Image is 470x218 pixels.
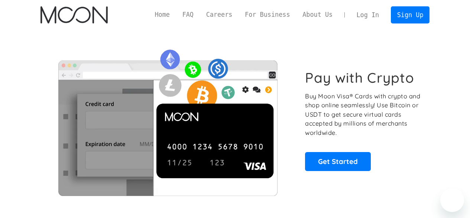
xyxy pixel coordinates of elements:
a: FAQ [176,10,200,19]
a: home [40,6,108,23]
a: Get Started [305,152,371,171]
p: Buy Moon Visa® Cards with crypto and shop online seamlessly! Use Bitcoin or USDT to get secure vi... [305,92,421,138]
a: Home [149,10,176,19]
a: Sign Up [391,6,430,23]
a: Log In [350,7,385,23]
a: Careers [200,10,239,19]
h1: Pay with Crypto [305,69,414,86]
img: Moon Cards let you spend your crypto anywhere Visa is accepted. [40,44,295,196]
a: About Us [296,10,339,19]
img: Moon Logo [40,6,108,23]
iframe: Przycisk umożliwiający otwarcie okna komunikatora [440,188,464,212]
a: For Business [239,10,296,19]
